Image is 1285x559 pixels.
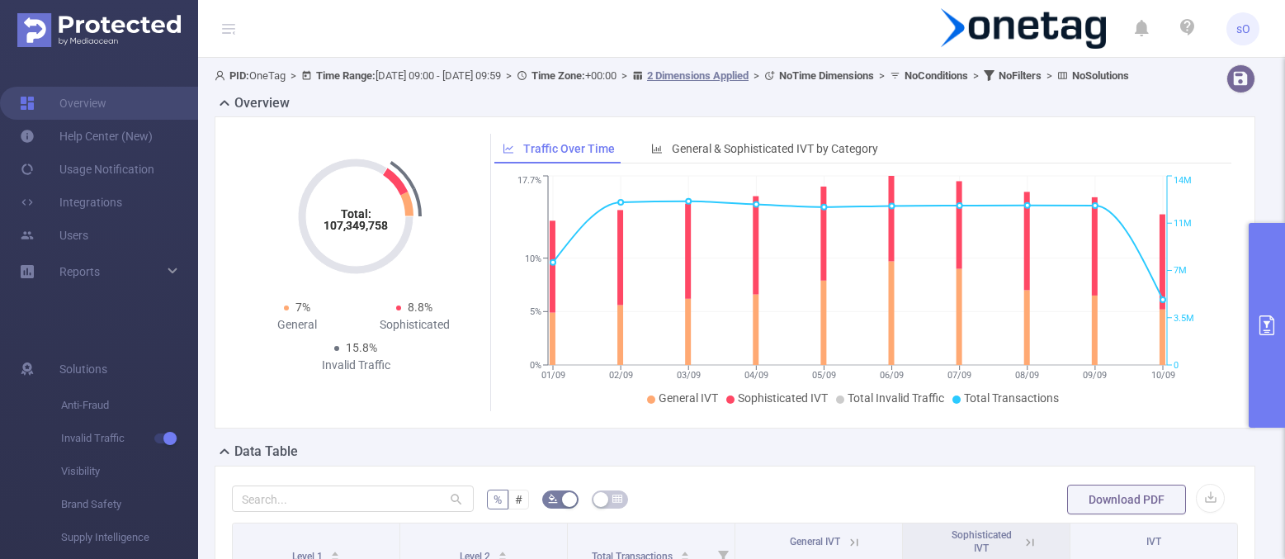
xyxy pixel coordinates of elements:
tspan: 09/09 [1083,370,1107,381]
b: No Time Dimensions [779,69,874,82]
span: Total Invalid Traffic [848,391,944,405]
div: Sort [498,549,508,559]
span: Solutions [59,353,107,386]
tspan: 0 [1174,360,1179,371]
span: 15.8% [346,341,377,354]
span: 8.8% [408,301,432,314]
b: PID: [229,69,249,82]
div: Sort [330,549,340,559]
span: Reports [59,265,100,278]
span: > [617,69,632,82]
h2: Data Table [234,442,298,462]
tspan: 17.7% [517,176,541,187]
button: Download PDF [1067,485,1186,514]
span: > [874,69,890,82]
div: Invalid Traffic [297,357,414,374]
span: > [968,69,984,82]
input: Search... [232,486,474,512]
span: Anti-Fraud [61,389,198,422]
tspan: 14M [1174,176,1192,187]
span: IVT [1146,536,1161,547]
div: Sophisticated [356,316,473,334]
span: Sophisticated IVT [952,529,1012,554]
i: icon: caret-up [498,549,508,554]
span: General & Sophisticated IVT by Category [672,142,878,155]
span: Traffic Over Time [523,142,615,155]
img: Protected Media [17,13,181,47]
b: No Solutions [1072,69,1129,82]
span: 7% [295,301,310,314]
span: General IVT [790,536,840,547]
span: Visibility [61,455,198,488]
tspan: 7M [1174,266,1187,277]
a: Users [20,219,88,252]
b: No Filters [999,69,1042,82]
tspan: 04/09 [744,370,768,381]
span: sO [1236,12,1250,45]
span: Total Transactions [964,391,1059,405]
i: icon: table [612,494,622,504]
span: Supply Intelligence [61,521,198,554]
tspan: 05/09 [812,370,836,381]
u: 2 Dimensions Applied [647,69,749,82]
a: Help Center (New) [20,120,153,153]
tspan: 3.5M [1174,313,1194,324]
a: Usage Notification [20,153,154,186]
a: Reports [59,255,100,288]
b: Time Zone: [531,69,585,82]
span: General IVT [659,391,718,405]
tspan: 11M [1174,218,1192,229]
a: Integrations [20,186,122,219]
span: Sophisticated IVT [738,391,828,405]
tspan: 10/09 [1150,370,1174,381]
span: OneTag [DATE] 09:00 - [DATE] 09:59 +00:00 [215,69,1129,82]
tspan: 0% [530,360,541,371]
b: No Conditions [905,69,968,82]
tspan: 01/09 [541,370,565,381]
tspan: 06/09 [880,370,904,381]
tspan: 02/09 [608,370,632,381]
i: icon: caret-up [681,549,690,554]
i: icon: bg-colors [548,494,558,504]
tspan: Total: [341,207,371,220]
i: icon: bar-chart [651,143,663,154]
h2: Overview [234,93,290,113]
a: Overview [20,87,106,120]
tspan: 03/09 [676,370,700,381]
b: Time Range: [316,69,376,82]
tspan: 07/09 [947,370,971,381]
span: > [501,69,517,82]
tspan: 5% [530,306,541,317]
i: icon: caret-up [331,549,340,554]
tspan: 107,349,758 [324,219,388,232]
tspan: 10% [525,253,541,264]
span: > [749,69,764,82]
tspan: 08/09 [1015,370,1039,381]
span: % [494,493,502,506]
div: Sort [680,549,690,559]
span: # [515,493,522,506]
span: > [1042,69,1057,82]
i: icon: user [215,70,229,81]
div: General [239,316,356,334]
span: > [286,69,301,82]
span: Invalid Traffic [61,422,198,455]
i: icon: line-chart [503,143,514,154]
span: Brand Safety [61,488,198,521]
